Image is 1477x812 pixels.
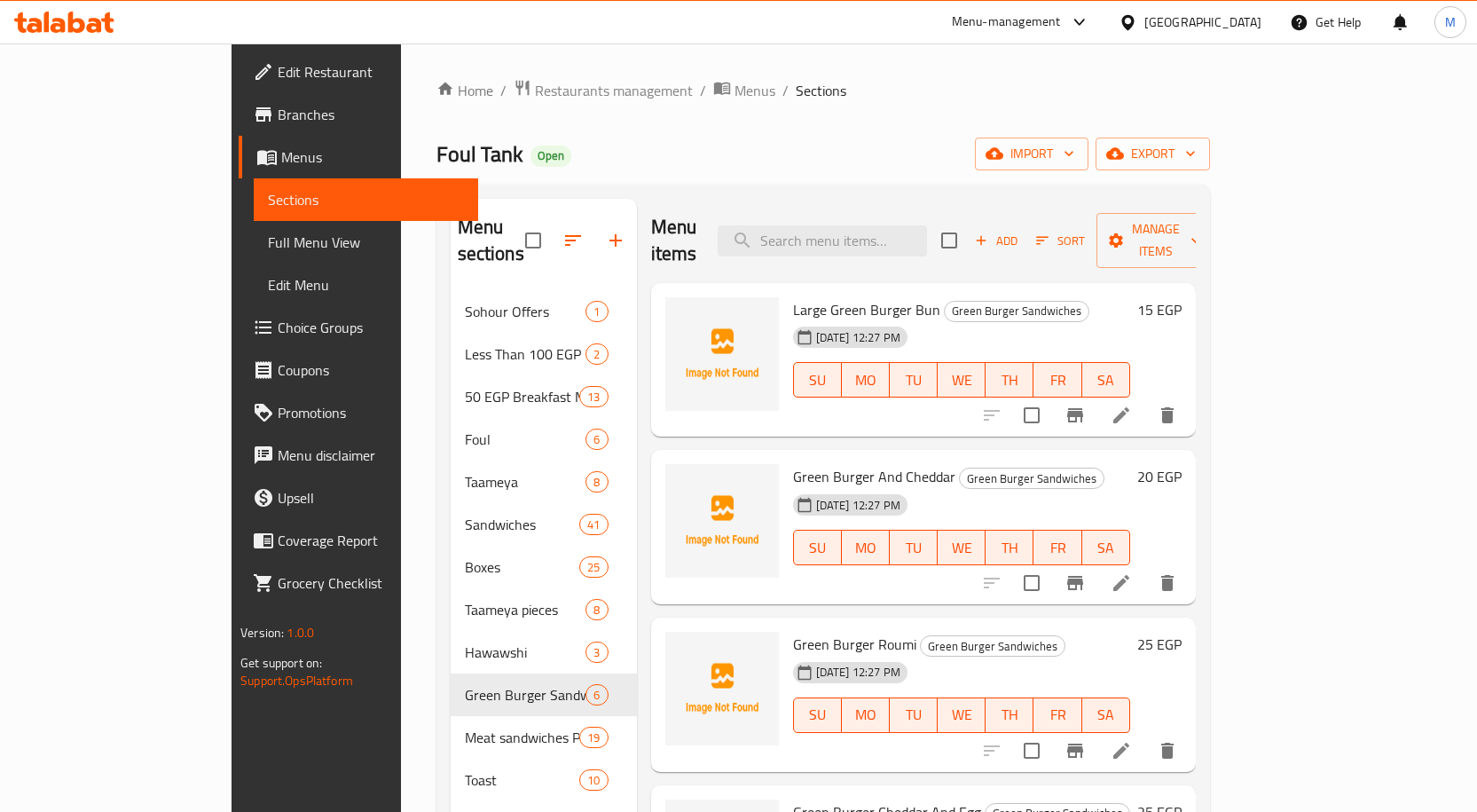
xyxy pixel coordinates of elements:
[1111,405,1132,426] a: Edit menu item
[579,769,608,791] div: items
[465,386,580,407] span: 50 EGP Breakfast Meals
[1137,632,1182,657] h6: 25 EGP
[451,461,637,503] div: Taameya8
[451,631,637,674] div: Hawawshi3
[921,636,1065,657] span: Green Burger Sandwiches
[842,530,890,565] button: MO
[436,134,523,174] span: Foul Tank
[1082,530,1130,565] button: SA
[579,386,608,407] div: items
[718,225,927,256] input: search
[938,530,986,565] button: WE
[586,474,607,491] span: 8
[972,231,1020,251] span: Add
[580,516,607,533] span: 41
[465,471,586,493] div: Taameya
[594,219,637,262] button: Add section
[1111,572,1132,594] a: Edit menu item
[1082,362,1130,398] button: SA
[579,514,608,535] div: items
[278,317,464,338] span: Choice Groups
[465,556,580,578] span: Boxes
[586,431,607,448] span: 6
[239,477,478,519] a: Upsell
[1445,12,1456,32] span: M
[897,367,931,393] span: TU
[530,146,571,167] div: Open
[278,487,464,508] span: Upsell
[989,143,1074,165] span: import
[1033,698,1081,733] button: FR
[465,769,580,791] span: Toast
[585,684,608,706] div: items
[465,343,586,365] span: Less Than 100 EGP
[793,698,842,733] button: SU
[580,729,607,746] span: 19
[240,621,284,644] span: Version:
[451,333,637,375] div: Less Than 100 EGP2
[535,80,693,101] span: Restaurants management
[278,445,464,466] span: Menu disclaimer
[665,297,779,411] img: Large Green Burger Bun
[809,329,907,346] span: [DATE] 12:27 PM
[1013,732,1050,769] span: Select to update
[1137,297,1182,322] h6: 15 EGP
[975,138,1088,170] button: import
[1054,729,1096,772] button: Branch-specific-item
[1146,394,1189,437] button: delete
[240,669,353,692] a: Support.OpsPlatform
[451,418,637,461] div: Foul6
[938,362,986,398] button: WE
[585,599,608,620] div: items
[1137,464,1182,489] h6: 20 EGP
[278,530,464,551] span: Coverage Report
[897,702,931,728] span: TU
[451,588,637,631] div: Taameya pieces8
[960,469,1104,489] span: Green Burger Sandwiches
[278,61,464,83] span: Edit Restaurant
[465,514,580,535] div: Sandwiches
[931,222,968,259] span: Select section
[254,264,478,306] a: Edit Menu
[993,535,1026,561] span: TH
[793,362,842,398] button: SU
[465,684,586,706] div: Green Burger Sandwiches
[586,644,607,661] span: 3
[239,434,478,477] a: Menu disclaimer
[809,497,907,514] span: [DATE] 12:27 PM
[1089,367,1123,393] span: SA
[890,362,938,398] button: TU
[465,429,586,450] div: Foul
[782,80,789,101] li: /
[842,362,890,398] button: MO
[1041,535,1074,561] span: FR
[580,559,607,576] span: 25
[240,651,322,674] span: Get support on:
[713,79,775,102] a: Menus
[254,178,478,221] a: Sections
[1144,12,1261,32] div: [GEOGRAPHIC_DATA]
[809,664,907,681] span: [DATE] 12:27 PM
[451,503,637,546] div: Sandwiches41
[665,464,779,578] img: Green Burger And Cheddar
[451,674,637,716] div: Green Burger Sandwiches6
[239,136,478,178] a: Menus
[586,346,607,363] span: 2
[993,367,1026,393] span: TH
[793,463,955,490] span: Green Burger And Cheddar
[278,359,464,381] span: Coupons
[465,599,586,620] span: Taameya pieces
[585,471,608,493] div: items
[515,222,552,259] span: Select all sections
[268,232,464,253] span: Full Menu View
[1013,397,1050,434] span: Select to update
[451,546,637,588] div: Boxes25
[465,727,580,748] span: Meat sandwiches Petit Pain Bread
[278,572,464,594] span: Grocery Checklist
[281,146,464,168] span: Menus
[239,306,478,349] a: Choice Groups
